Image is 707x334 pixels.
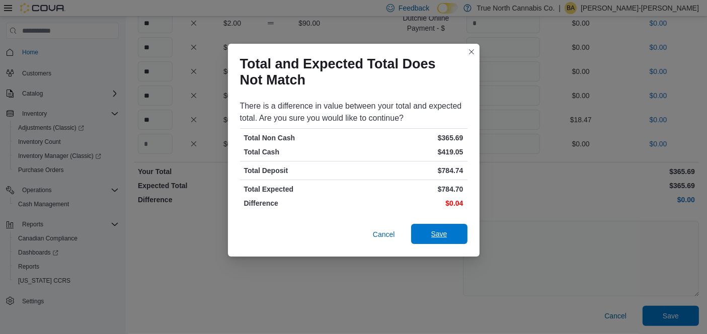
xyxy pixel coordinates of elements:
[244,198,352,208] p: Difference
[431,229,447,239] span: Save
[244,184,352,194] p: Total Expected
[411,224,467,244] button: Save
[356,165,463,176] p: $784.74
[240,100,467,124] div: There is a difference in value between your total and expected total. Are you sure you would like...
[356,184,463,194] p: $784.70
[356,147,463,157] p: $419.05
[465,46,478,58] button: Closes this modal window
[240,56,459,88] h1: Total and Expected Total Does Not Match
[373,229,395,239] span: Cancel
[244,147,352,157] p: Total Cash
[356,133,463,143] p: $365.69
[356,198,463,208] p: $0.04
[244,133,352,143] p: Total Non Cash
[369,224,399,244] button: Cancel
[244,165,352,176] p: Total Deposit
